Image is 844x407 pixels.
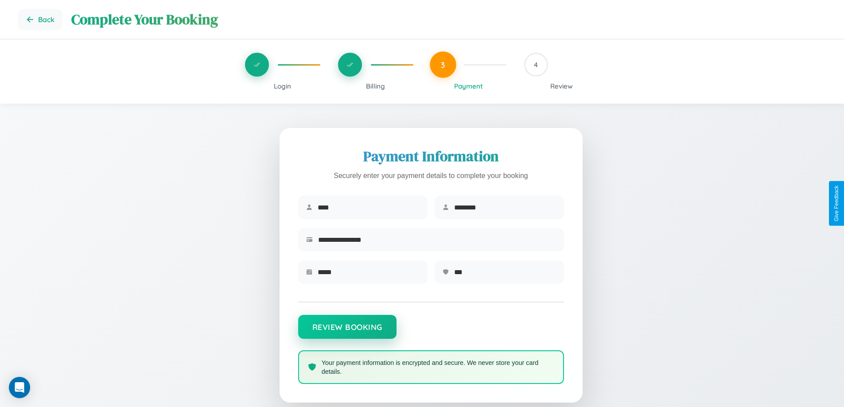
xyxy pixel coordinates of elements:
[441,60,445,70] span: 3
[550,82,573,90] span: Review
[454,82,483,90] span: Payment
[18,9,62,30] button: Go back
[9,377,30,398] div: Open Intercom Messenger
[71,10,826,29] h1: Complete Your Booking
[833,186,840,221] div: Give Feedback
[298,315,397,339] button: Review Booking
[298,170,564,182] p: Securely enter your payment details to complete your booking
[534,60,538,69] span: 4
[322,358,554,376] p: Your payment information is encrypted and secure. We never store your card details.
[274,82,291,90] span: Login
[366,82,385,90] span: Billing
[298,147,564,166] h2: Payment Information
